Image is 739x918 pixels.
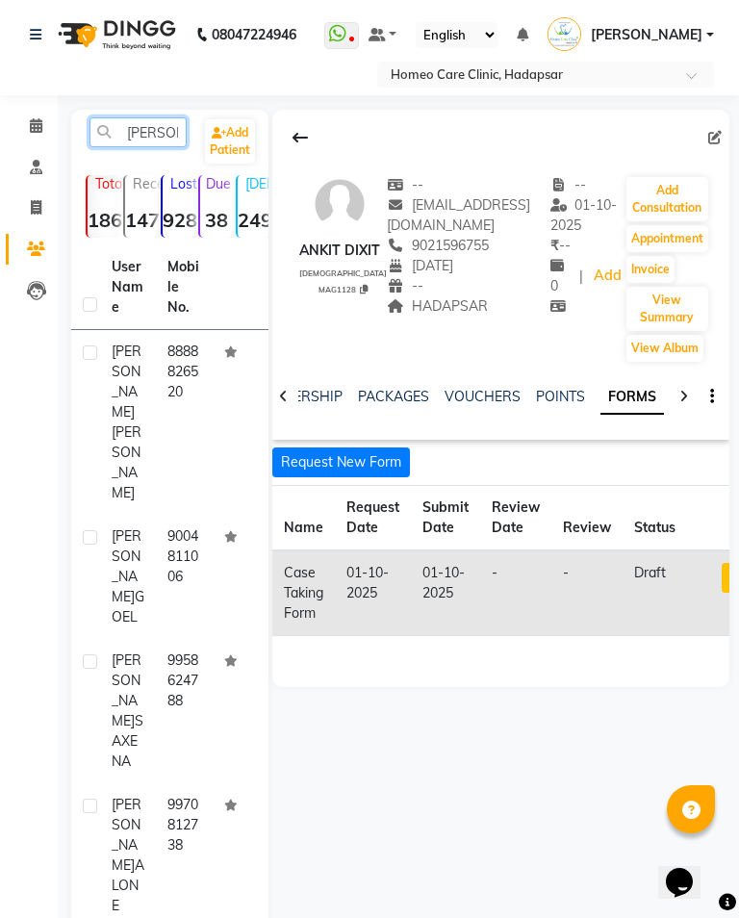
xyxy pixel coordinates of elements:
a: PACKAGES [358,388,429,405]
span: -- [387,277,423,294]
div: Back to Client [280,119,320,156]
img: logo [49,8,181,62]
button: View Summary [626,287,708,331]
p: Recent [133,175,157,192]
p: Lost [170,175,194,192]
span: [PERSON_NAME] [112,343,141,421]
div: MAG1128 [299,282,387,295]
span: [DEMOGRAPHIC_DATA] [299,268,387,278]
span: [PERSON_NAME] [112,527,141,605]
span: [PERSON_NAME] [112,651,141,729]
button: View Album [626,335,703,362]
td: 9958624788 [156,639,212,783]
span: [PERSON_NAME] [112,423,141,501]
th: Request Date [335,486,411,551]
img: avatar [311,175,369,233]
div: ANKIT DIXIT [292,241,387,261]
span: [EMAIL_ADDRESS][DOMAIN_NAME] [387,196,530,234]
span: ₹ [550,237,559,254]
th: Name [272,486,335,551]
td: 01-10-2025 [411,550,480,636]
span: 9021596755 [387,237,489,254]
span: 0 [550,257,572,294]
th: Submit Date [411,486,480,551]
td: Case Taking Form [272,550,335,636]
p: [DEMOGRAPHIC_DATA] [245,175,269,192]
span: SAXENA [112,712,143,770]
a: MEMBERSHIP [253,388,343,405]
span: | [579,267,583,287]
a: VOUCHERS [445,388,521,405]
strong: 18699 [88,208,119,232]
strong: 38 [200,208,232,232]
input: Search by Name/Mobile/Email/Code [89,117,187,147]
th: User Name [100,245,156,330]
span: 01-10-2025 [550,196,618,234]
button: Appointment [626,225,708,252]
iframe: chat widget [658,841,720,899]
button: Add Consultation [626,177,708,221]
span: [PERSON_NAME] [112,796,141,874]
a: Add Patient [205,119,255,164]
b: 08047224946 [212,8,296,62]
span: [PERSON_NAME] [591,25,702,45]
td: - [551,550,623,636]
td: 8888826520 [156,330,212,515]
th: Status [623,486,687,551]
button: Request New Form [272,447,410,477]
span: HADAPSAR [387,297,488,315]
span: ALONE [112,856,144,914]
td: - [480,550,551,636]
span: [DATE] [387,257,453,274]
span: -- [550,237,571,254]
span: -- [550,176,587,193]
th: Review [551,486,623,551]
a: Add [591,263,624,290]
strong: 2491 [238,208,269,232]
td: draft [623,550,687,636]
th: Mobile No. [156,245,212,330]
p: Due [204,175,232,192]
td: 9004811006 [156,515,212,639]
strong: 1477 [125,208,157,232]
strong: 928 [163,208,194,232]
td: 01-10-2025 [335,550,411,636]
a: FORMS [600,380,664,415]
a: POINTS [536,388,585,405]
p: Total [95,175,119,192]
th: Review Date [480,486,551,551]
img: Dr Komal Saste [548,17,581,51]
button: Invoice [626,256,675,283]
span: -- [387,176,423,193]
